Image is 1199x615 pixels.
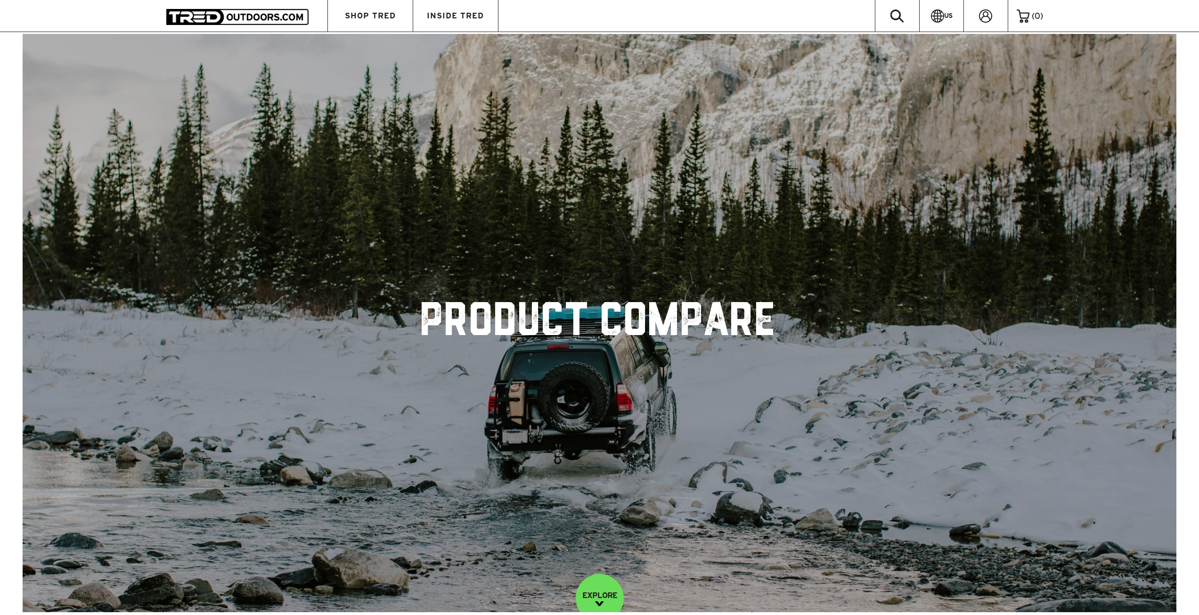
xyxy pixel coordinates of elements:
[345,12,396,20] span: SHOP TRED
[1035,11,1040,20] span: 0
[1017,9,1029,23] img: cart-icon
[422,302,777,344] h1: Product Compare
[427,12,484,20] span: INSIDE TRED
[1032,12,1043,20] span: ( )
[595,601,604,606] img: down-image
[166,9,309,25] img: TRED Outdoors America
